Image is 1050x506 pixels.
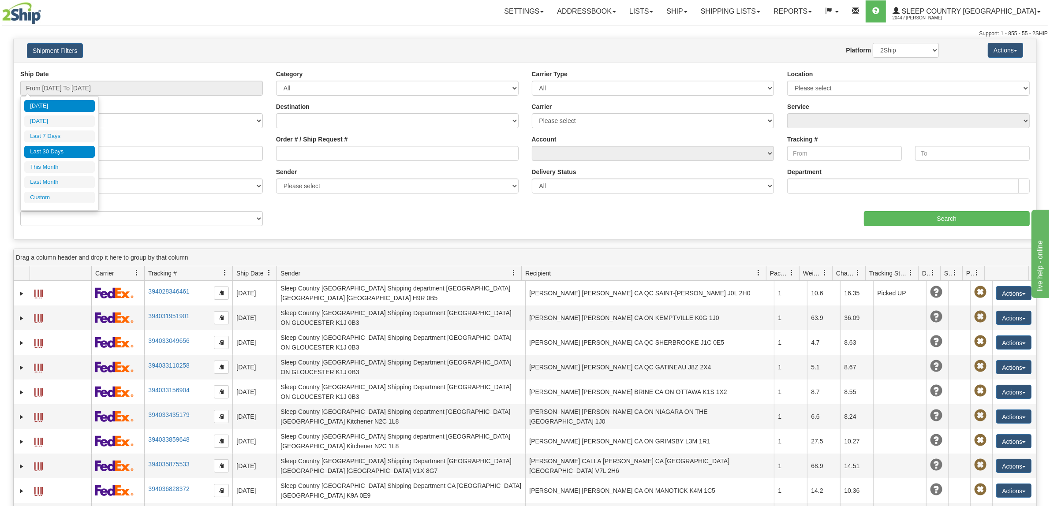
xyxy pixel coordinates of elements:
[930,385,942,397] span: Unknown
[148,313,189,320] a: 394031951901
[525,355,774,379] td: [PERSON_NAME] [PERSON_NAME] CA QC GATINEAU J8Z 2X4
[34,483,43,497] a: Label
[623,0,660,22] a: Lists
[17,462,26,471] a: Expand
[807,454,840,478] td: 68.9
[869,269,908,278] span: Tracking Status
[974,484,986,496] span: Pickup Not Assigned
[807,404,840,429] td: 6.6
[774,355,807,379] td: 1
[807,379,840,404] td: 8.7
[24,161,95,173] li: This Month
[525,429,774,454] td: [PERSON_NAME] [PERSON_NAME] CA ON GRIMSBY L3M 1R1
[95,460,134,471] img: 2 - FedEx Express®
[148,485,189,492] a: 394036828372
[276,167,297,176] label: Sender
[774,379,807,404] td: 1
[214,459,229,473] button: Copy to clipboard
[930,459,942,471] span: Unknown
[148,461,189,468] a: 394035875533
[17,388,26,397] a: Expand
[95,312,134,323] img: 2 - FedEx Express®
[996,335,1031,350] button: Actions
[525,305,774,330] td: [PERSON_NAME] [PERSON_NAME] CA ON KEMPTVILLE K0G 1J0
[532,135,557,144] label: Account
[2,30,1048,37] div: Support: 1 - 855 - 55 - 2SHIP
[774,281,807,305] td: 1
[930,484,942,496] span: Unknown
[996,385,1031,399] button: Actions
[751,265,766,280] a: Recipient filter column settings
[988,43,1023,58] button: Actions
[34,384,43,398] a: Label
[148,288,189,295] a: 394028346461
[27,43,83,58] button: Shipment Filters
[930,409,942,422] span: Unknown
[232,404,277,429] td: [DATE]
[95,361,134,372] img: 2 - FedEx Express®
[996,484,1031,498] button: Actions
[694,0,767,22] a: Shipping lists
[787,102,809,111] label: Service
[807,429,840,454] td: 27.5
[148,436,189,443] a: 394033859648
[34,335,43,349] a: Label
[277,379,525,404] td: Sleep Country [GEOGRAPHIC_DATA] Shipping Department [GEOGRAPHIC_DATA] ON GLOUCESTER K1J 0B3
[34,286,43,300] a: Label
[947,265,962,280] a: Shipment Issues filter column settings
[807,478,840,503] td: 14.2
[900,7,1036,15] span: Sleep Country [GEOGRAPHIC_DATA]
[214,336,229,349] button: Copy to clipboard
[2,2,41,24] img: logo2044.jpg
[525,281,774,305] td: [PERSON_NAME] [PERSON_NAME] CA QC SAINT-[PERSON_NAME] J0L 2H0
[129,265,144,280] a: Carrier filter column settings
[276,135,348,144] label: Order # / Ship Request #
[840,454,873,478] td: 14.51
[95,386,134,397] img: 2 - FedEx Express®
[532,70,568,78] label: Carrier Type
[525,330,774,355] td: [PERSON_NAME] [PERSON_NAME] CA QC SHERBROOKE J1C 0E5
[996,360,1031,374] button: Actions
[944,269,952,278] span: Shipment Issues
[148,337,189,344] a: 394033049656
[95,287,134,298] img: 2 - FedEx Express®
[34,360,43,374] a: Label
[774,454,807,478] td: 1
[840,330,873,355] td: 8.63
[807,281,840,305] td: 10.6
[280,269,300,278] span: Sender
[550,0,623,22] a: Addressbook
[148,269,177,278] span: Tracking #
[774,429,807,454] td: 1
[277,454,525,478] td: Sleep Country [GEOGRAPHIC_DATA] Shipping Department [GEOGRAPHIC_DATA] [GEOGRAPHIC_DATA] [GEOGRAPH...
[95,435,134,446] img: 2 - FedEx Express®
[95,411,134,422] img: 2 - FedEx Express®
[974,360,986,372] span: Pickup Not Assigned
[277,355,525,379] td: Sleep Country [GEOGRAPHIC_DATA] Shipping Department [GEOGRAPHIC_DATA] ON GLOUCESTER K1J 0B3
[24,100,95,112] li: [DATE]
[232,478,277,503] td: [DATE]
[277,305,525,330] td: Sleep Country [GEOGRAPHIC_DATA] Shipping Department [GEOGRAPHIC_DATA] ON GLOUCESTER K1J 0B3
[840,404,873,429] td: 8.24
[803,269,822,278] span: Weight
[974,409,986,422] span: Pickup Not Assigned
[232,330,277,355] td: [DATE]
[7,5,82,16] div: live help - online
[148,387,189,394] a: 394033156904
[807,355,840,379] td: 5.1
[770,269,788,278] span: Packages
[660,0,694,22] a: Ship
[930,434,942,446] span: Unknown
[17,314,26,323] a: Expand
[17,487,26,495] a: Expand
[214,311,229,324] button: Copy to clipboard
[232,281,277,305] td: [DATE]
[925,265,940,280] a: Delivery Status filter column settings
[840,355,873,379] td: 8.67
[17,413,26,421] a: Expand
[532,102,552,111] label: Carrier
[232,454,277,478] td: [DATE]
[840,281,873,305] td: 16.35
[525,454,774,478] td: [PERSON_NAME] CALLA [PERSON_NAME] CA [GEOGRAPHIC_DATA] [GEOGRAPHIC_DATA] V7L 2H6
[930,286,942,298] span: Unknown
